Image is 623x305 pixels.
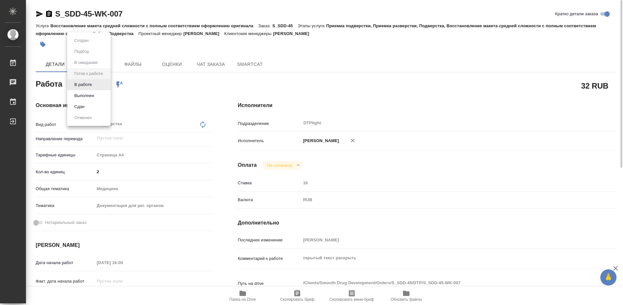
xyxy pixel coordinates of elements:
[72,92,96,99] button: Выполнен
[72,103,86,110] button: Сдан
[72,37,91,44] button: Создан
[72,81,94,88] button: В работе
[72,59,100,66] button: В ожидании
[72,114,94,121] button: Отменен
[72,70,105,77] button: Готов к работе
[72,48,91,55] button: Подбор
